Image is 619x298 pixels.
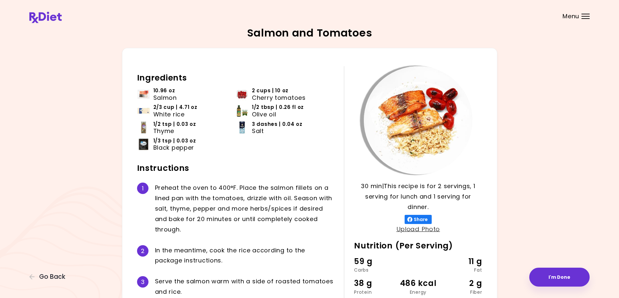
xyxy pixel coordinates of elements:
[563,13,579,19] span: Menu
[39,273,65,280] span: Go Back
[405,215,432,224] button: Share
[440,268,482,272] div: Fat
[29,273,69,280] button: Go Back
[153,127,175,135] span: Thyme
[440,290,482,294] div: Fiber
[155,183,334,234] div: P r e h e a t t h e o v e n t o 4 0 0 ° F . P l a c e t h e s a l m o n f i l l e t s o n a l i n...
[153,94,177,101] span: Salmon
[153,111,185,118] span: White rice
[354,277,397,290] div: 38 g
[153,87,175,94] span: 10.96 oz
[153,137,196,144] span: 1/3 tsp | 0.03 oz
[354,241,482,251] h2: Nutrition (Per Serving)
[396,225,440,233] a: Upload Photo
[153,121,196,128] span: 1/2 tsp | 0.03 oz
[440,277,482,290] div: 2 g
[354,181,482,212] p: 30 min | This recipe is for 2 servings, 1 serving for lunch and 1 serving for dinner.
[252,111,276,118] span: Olive oil
[153,104,197,111] span: 2/3 cup | 4.71 oz
[252,127,264,135] span: Salt
[29,12,62,23] img: RxDiet
[137,183,148,194] div: 1
[354,290,397,294] div: Protein
[247,28,372,38] h2: Salmon and Tomatoes
[155,245,334,266] div: I n t h e m e a n t i m e , c o o k t h e r i c e a c c o r d i n g t o t h e p a c k a g e i n s...
[354,268,397,272] div: Carbs
[252,104,304,111] span: 1/2 tbsp | 0.26 fl oz
[155,276,334,297] div: S e r v e t h e s a l m o n w a r m w i t h a s i d e o f r o a s t e d t o m a t o e s a n d r i...
[529,268,590,287] button: I'm Done
[397,290,440,294] div: Energy
[252,94,306,101] span: Cherry tomatoes
[440,255,482,268] div: 11 g
[137,73,334,83] h2: Ingredients
[252,87,288,94] span: 2 cups | 10 oz
[252,121,302,128] span: 3 dashes | 0.04 oz
[153,144,194,151] span: Black pepper
[412,217,429,222] span: Share
[354,255,397,268] div: 59 g
[137,276,148,288] div: 3
[137,245,148,257] div: 2
[397,277,440,290] div: 486 kcal
[137,163,334,173] h2: Instructions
